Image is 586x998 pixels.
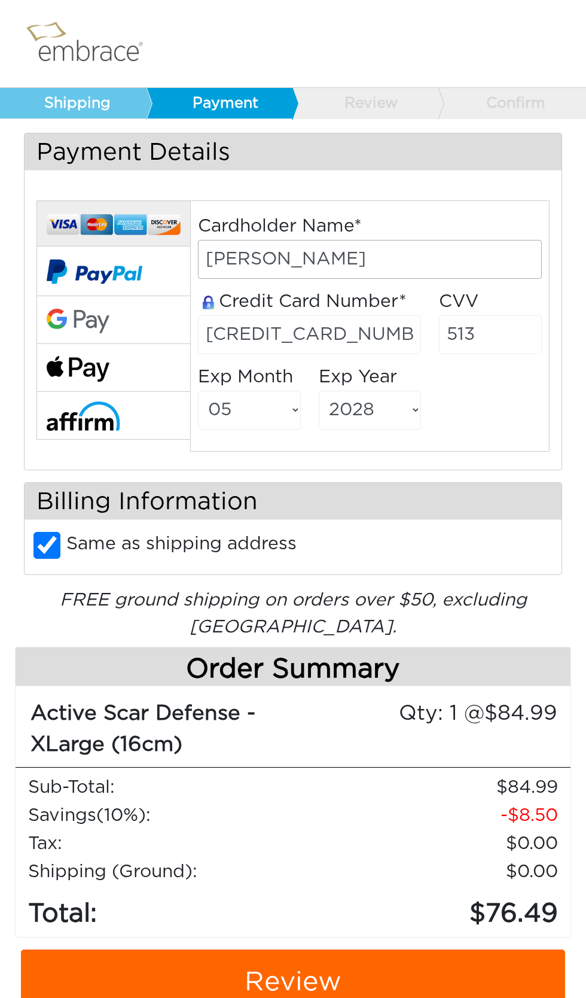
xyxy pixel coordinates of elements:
div: FREE ground shipping on orders over $50, excluding [GEOGRAPHIC_DATA]. [15,587,571,641]
label: Exp Year [319,368,397,386]
label: CVV [439,293,478,311]
label: Same as shipping address [66,531,297,558]
img: affirm-logo.svg [47,401,120,431]
span: (10%) [96,807,146,824]
td: Sub-Total: [28,774,319,802]
td: 0.00 [319,830,558,858]
label: Cardholder Name* [198,217,362,235]
div: 1 @ [310,698,557,730]
td: 84.99 [319,774,558,802]
td: 8.50 [319,802,558,830]
td: Savings : [28,802,319,830]
img: fullApplePay.png [47,356,109,382]
span: 84.99 [484,703,557,724]
img: amazon-lock.png [198,296,219,309]
img: Google-Pay-Logo.svg [47,309,109,333]
td: Tax: [28,830,319,858]
img: logo.png [21,15,158,72]
a: Payment [146,88,292,119]
td: Total: [28,886,319,935]
img: paypal-v2.png [47,248,142,296]
img: credit-cards.png [47,211,181,238]
div: Active Scar Defense - XLarge (16cm) [30,698,277,761]
a: Review [292,88,438,119]
td: $0.00 [319,858,558,886]
label: Exp Month [198,368,293,386]
td: 76.49 [319,886,558,935]
a: Confirm [438,88,584,119]
h4: Order Summary [16,647,570,686]
td: Shipping (Ground): [28,858,319,886]
h3: Billing Information [25,483,561,519]
h3: Payment Details [25,133,561,170]
label: Credit Card Number* [198,293,407,311]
